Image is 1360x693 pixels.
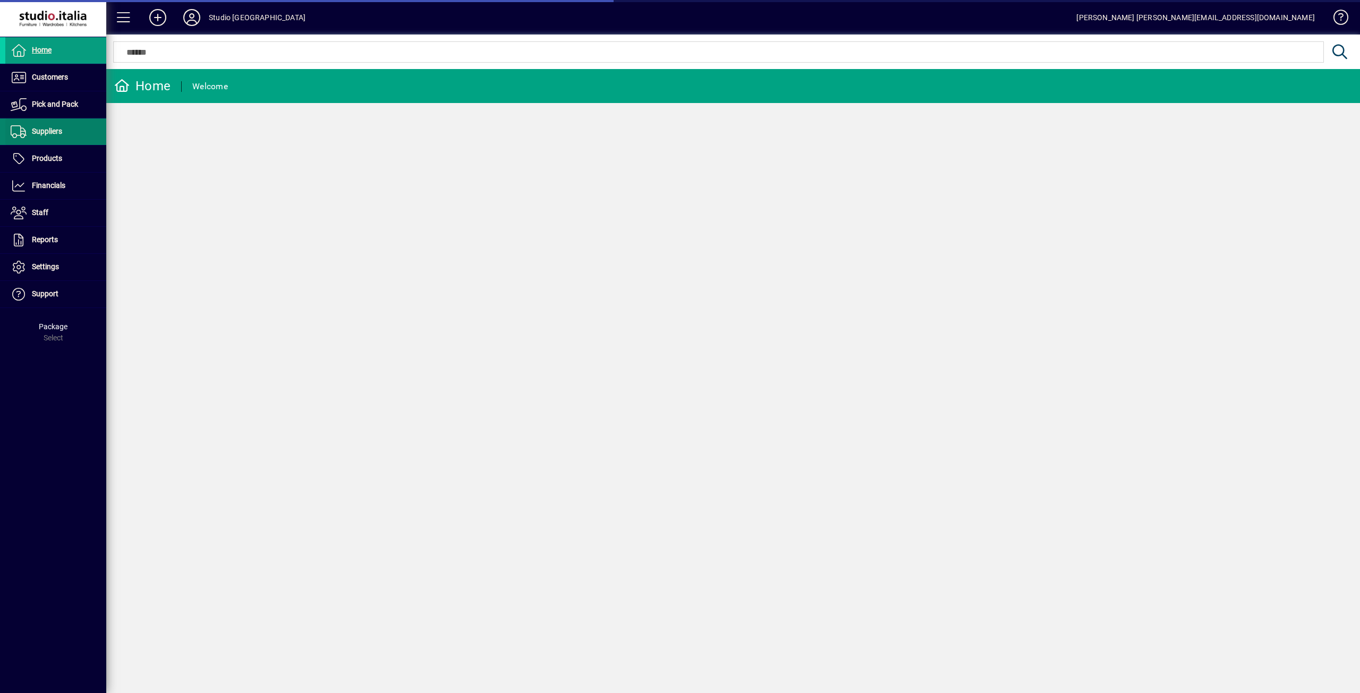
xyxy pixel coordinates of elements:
[32,127,62,135] span: Suppliers
[175,8,209,27] button: Profile
[5,118,106,145] a: Suppliers
[5,146,106,172] a: Products
[39,322,67,331] span: Package
[141,8,175,27] button: Add
[5,281,106,307] a: Support
[32,46,52,54] span: Home
[32,181,65,190] span: Financials
[32,154,62,162] span: Products
[5,173,106,199] a: Financials
[32,208,48,217] span: Staff
[32,262,59,271] span: Settings
[5,227,106,253] a: Reports
[5,91,106,118] a: Pick and Pack
[32,289,58,298] span: Support
[192,78,228,95] div: Welcome
[1325,2,1347,37] a: Knowledge Base
[5,254,106,280] a: Settings
[32,100,78,108] span: Pick and Pack
[32,73,68,81] span: Customers
[1076,9,1315,26] div: [PERSON_NAME] [PERSON_NAME][EMAIL_ADDRESS][DOMAIN_NAME]
[114,78,171,95] div: Home
[32,235,58,244] span: Reports
[209,9,305,26] div: Studio [GEOGRAPHIC_DATA]
[5,64,106,91] a: Customers
[5,200,106,226] a: Staff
